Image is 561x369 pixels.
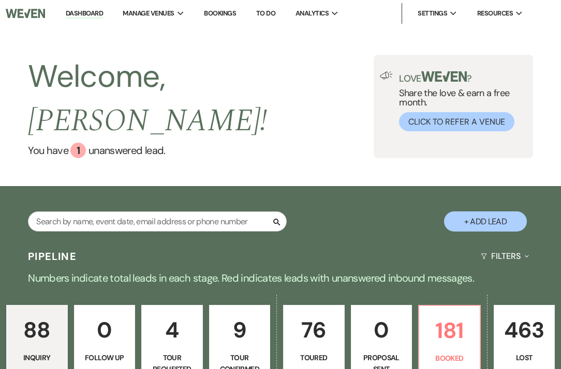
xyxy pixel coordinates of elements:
p: 76 [290,313,338,347]
p: 0 [81,313,129,347]
h2: Welcome, [28,55,374,143]
span: Resources [477,8,513,19]
button: + Add Lead [444,211,527,232]
span: Analytics [296,8,329,19]
a: To Do [256,9,275,18]
img: weven-logo-green.svg [421,71,467,82]
p: 88 [13,313,61,347]
p: Inquiry [13,352,61,363]
p: Love ? [399,71,527,83]
p: Toured [290,352,338,363]
p: 4 [148,313,196,347]
span: Settings [418,8,447,19]
span: Manage Venues [123,8,174,19]
h3: Pipeline [28,249,77,264]
p: Booked [425,352,474,364]
a: Bookings [204,9,236,18]
p: 463 [500,313,549,347]
button: Click to Refer a Venue [399,112,514,131]
p: Lost [500,352,549,363]
p: Follow Up [81,352,129,363]
p: 181 [425,313,474,348]
input: Search by name, event date, email address or phone number [28,211,287,232]
p: 0 [358,313,406,347]
a: Dashboard [66,9,103,19]
p: 9 [216,313,264,347]
div: Share the love & earn a free month. [393,71,527,131]
a: You have 1 unanswered lead. [28,143,374,158]
span: [PERSON_NAME] ! [28,97,267,145]
div: 1 [70,143,86,158]
button: Filters [477,242,533,270]
img: loud-speaker-illustration.svg [380,71,393,80]
img: Weven Logo [6,3,46,24]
